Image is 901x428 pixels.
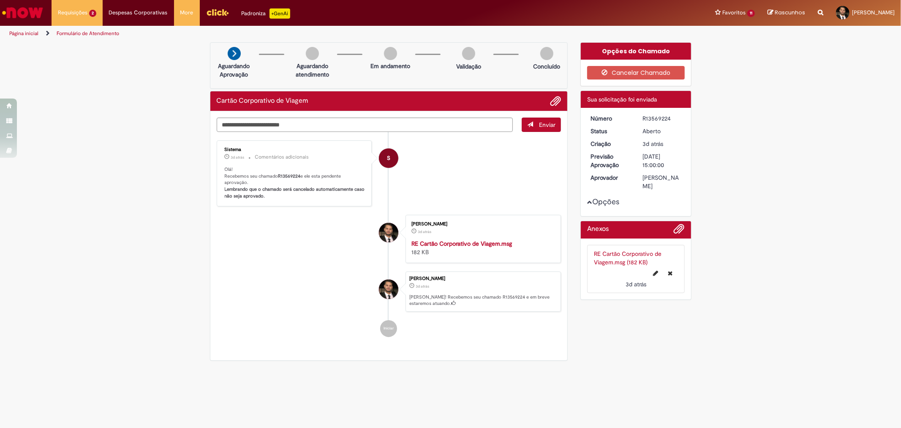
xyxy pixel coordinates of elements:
[292,62,333,79] p: Aguardando atendimento
[587,225,609,233] h2: Anexos
[626,280,646,288] time: 26/09/2025 08:58:45
[550,96,561,107] button: Adicionar anexos
[387,148,390,168] span: S
[379,148,398,168] div: System
[57,30,119,37] a: Formulário de Atendimento
[584,152,636,169] dt: Previsão Aprovação
[409,276,556,281] div: [PERSON_NAME]
[747,10,755,17] span: 11
[180,8,193,17] span: More
[411,222,552,227] div: [PERSON_NAME]
[217,132,561,346] ul: Histórico de tíquete
[225,186,366,199] b: Lembrando que o chamado será cancelado automaticamente caso não seja aprovado.
[539,121,555,129] span: Enviar
[9,30,38,37] a: Página inicial
[58,8,87,17] span: Requisições
[416,284,429,289] span: 3d atrás
[89,10,96,17] span: 2
[217,118,513,132] textarea: Digite sua mensagem aqui...
[225,147,365,152] div: Sistema
[6,26,594,41] ul: Trilhas de página
[642,127,682,135] div: Aberto
[109,8,168,17] span: Despesas Corporativas
[642,173,682,190] div: [PERSON_NAME]
[206,6,229,19] img: click_logo_yellow_360x200.png
[584,173,636,182] dt: Aprovador
[418,229,431,234] time: 26/09/2025 08:58:45
[384,47,397,60] img: img-circle-grey.png
[584,140,636,148] dt: Criação
[411,239,552,256] div: 182 KB
[594,250,661,266] a: RE Cartão Corporativo de Viagem.msg (182 KB)
[852,9,895,16] span: [PERSON_NAME]
[674,223,685,239] button: Adicionar anexos
[626,280,646,288] span: 3d atrás
[462,47,475,60] img: img-circle-grey.png
[587,66,685,80] button: Cancelar Chamado
[584,114,636,123] dt: Número
[379,223,398,242] div: Felipe Valim Ahlberg
[418,229,431,234] span: 3d atrás
[231,155,245,160] span: 3d atrás
[225,166,365,200] p: Olá! Recebemos seu chamado e ele esta pendente aprovação.
[642,140,663,148] span: 3d atrás
[409,294,556,307] p: [PERSON_NAME]! Recebemos seu chamado R13569224 e em breve estaremos atuando.
[642,140,682,148] div: 26/09/2025 08:59:23
[587,96,657,103] span: Sua solicitação foi enviada
[217,272,561,312] li: Felipe Valim Ahlberg
[306,47,319,60] img: img-circle-grey.png
[269,8,290,19] p: +GenAi
[242,8,290,19] div: Padroniza
[255,154,309,161] small: Comentários adicionais
[416,284,429,289] time: 26/09/2025 08:59:23
[648,266,664,280] button: Editar nome de arquivo RE Cartão Corporativo de Viagem.msg
[768,9,805,17] a: Rascunhos
[642,114,682,123] div: R13569224
[370,62,410,70] p: Em andamento
[278,173,301,179] b: R13569224
[522,118,561,132] button: Enviar
[214,62,255,79] p: Aguardando Aprovação
[456,62,481,71] p: Validação
[722,8,746,17] span: Favoritos
[533,62,560,71] p: Concluído
[379,280,398,299] div: Felipe Valim Ahlberg
[584,127,636,135] dt: Status
[411,240,512,247] a: RE Cartão Corporativo de Viagem.msg
[231,155,245,160] time: 26/09/2025 08:59:33
[217,97,308,105] h2: Cartão Corporativo de Viagem Histórico de tíquete
[775,8,805,16] span: Rascunhos
[540,47,553,60] img: img-circle-grey.png
[642,140,663,148] time: 26/09/2025 08:59:23
[663,266,678,280] button: Excluir RE Cartão Corporativo de Viagem.msg
[581,43,691,60] div: Opções do Chamado
[228,47,241,60] img: arrow-next.png
[642,152,682,169] div: [DATE] 15:00:00
[1,4,44,21] img: ServiceNow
